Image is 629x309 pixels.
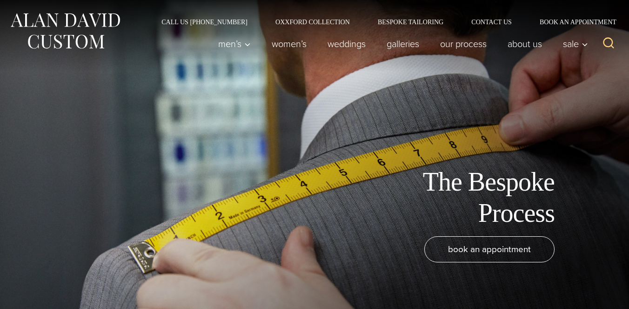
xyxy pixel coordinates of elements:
[424,236,555,262] a: book an appointment
[208,34,593,53] nav: Primary Navigation
[317,34,376,53] a: weddings
[448,242,531,256] span: book an appointment
[261,34,317,53] a: Women’s
[497,34,553,53] a: About Us
[261,19,364,25] a: Oxxford Collection
[147,19,261,25] a: Call Us [PHONE_NUMBER]
[430,34,497,53] a: Our Process
[526,19,620,25] a: Book an Appointment
[9,10,121,52] img: Alan David Custom
[457,19,526,25] a: Contact Us
[597,33,620,55] button: View Search Form
[345,166,555,229] h1: The Bespoke Process
[563,39,588,48] span: Sale
[147,19,620,25] nav: Secondary Navigation
[376,34,430,53] a: Galleries
[364,19,457,25] a: Bespoke Tailoring
[218,39,251,48] span: Men’s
